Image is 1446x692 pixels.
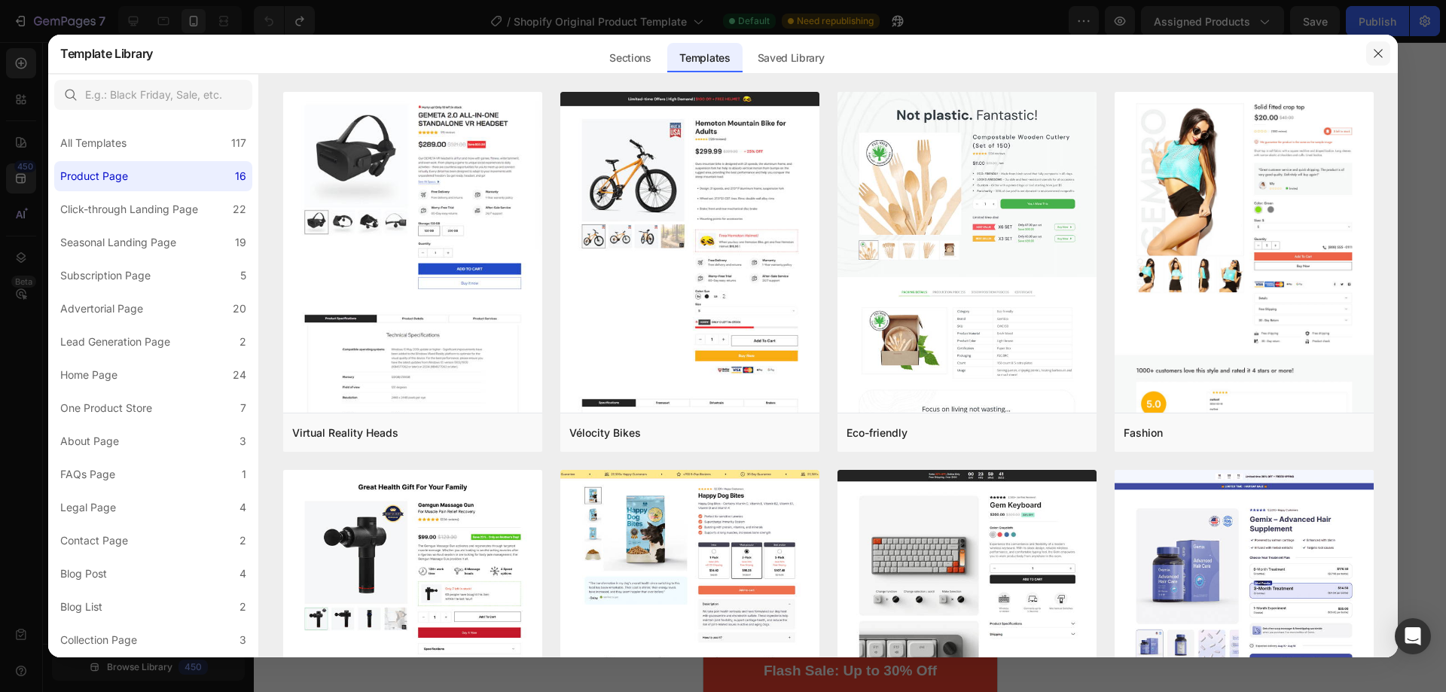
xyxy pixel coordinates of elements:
[1124,424,1163,442] div: Fashion
[1395,618,1431,654] div: Open Intercom Messenger
[239,498,246,517] div: 4
[60,200,198,218] div: Click-through Landing Page
[60,134,127,152] div: All Templates
[239,432,246,450] div: 3
[60,598,102,616] div: Blog List
[292,424,398,442] div: Virtual Reality Heads
[233,200,246,218] div: 22
[91,552,160,571] p: (1298 reviews)
[60,34,153,73] h2: Template Library
[60,532,128,550] div: Contact Page
[239,565,246,583] div: 4
[233,300,246,318] div: 20
[60,300,143,318] div: Advertorial Page
[60,333,170,351] div: Lead Generation Page
[60,618,233,640] p: Flash Sale: Up to 30% Off
[129,596,172,621] pre: - 20%
[235,233,246,251] div: 19
[569,424,641,442] div: Vélocity Bikes
[81,8,178,23] span: iPhone 13 Pro ( 390 px)
[240,267,246,285] div: 5
[60,366,117,384] div: Home Page
[60,498,116,517] div: Legal Page
[75,597,122,622] div: $74.99
[60,565,107,583] div: Blog Post
[597,43,663,73] div: Sections
[11,386,282,538] h2: All products set - Shampoo, Conditioner, Leave-in cream, Hair mask & Oil
[667,43,742,73] div: Templates
[54,80,252,110] input: E.g.: Black Friday, Sale, etc.
[60,631,137,649] div: Collection Page
[239,598,246,616] div: 2
[233,366,246,384] div: 24
[240,399,246,417] div: 7
[245,33,291,47] div: Section 2
[239,333,246,351] div: 2
[235,167,246,185] div: 16
[239,532,246,550] div: 2
[60,233,176,251] div: Seasonal Landing Page
[231,134,246,152] div: 117
[239,631,246,649] div: 3
[60,167,128,185] div: Product Page
[746,43,837,73] div: Saved Library
[60,267,151,285] div: Subscription Page
[242,465,246,483] div: 1
[60,432,119,450] div: About Page
[60,399,152,417] div: One Product Store
[11,596,69,621] div: $59.99
[60,465,115,483] div: FAQs Page
[847,424,908,442] div: Eco-friendly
